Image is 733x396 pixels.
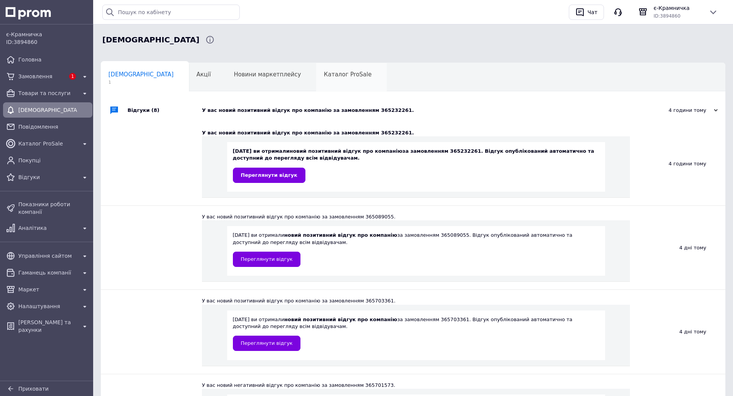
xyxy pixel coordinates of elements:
[202,213,630,220] div: У вас новий позитивний відгук про компанію за замовленням 365089055.
[569,5,604,20] button: Чат
[108,79,174,85] span: 1
[233,336,301,351] a: Переглянути відгук
[18,286,77,293] span: Маркет
[654,4,702,12] span: є-Крамничка
[241,172,297,178] span: Переглянути відгук
[202,107,641,114] div: У вас новий позитивний відгук про компанію за замовленням 365232261.
[202,297,630,304] div: У вас новий позитивний відгук про компанію за замовленням 365703361.
[18,173,77,181] span: Відгуки
[234,71,301,78] span: Новини маркетплейсу
[6,39,37,45] span: ID: 3894860
[108,71,174,78] span: [DEMOGRAPHIC_DATA]
[102,34,199,45] span: Сповіщення
[18,106,77,114] span: [DEMOGRAPHIC_DATA]
[18,224,77,232] span: Аналітика
[641,107,718,114] div: 4 години тому
[654,13,680,19] span: ID: 3894860
[152,107,160,113] span: (8)
[18,318,77,334] span: [PERSON_NAME] та рахунки
[197,71,211,78] span: Акції
[630,290,725,373] div: 4 дні тому
[241,256,293,262] span: Переглянути відгук
[233,148,599,183] div: [DATE] ви отримали за замовленням 365232261. Відгук опублікований автоматично та доступний до пер...
[284,317,397,322] b: новий позитивний відгук про компанію
[241,340,293,346] span: Переглянути відгук
[289,148,402,154] b: новий позитивний відгук про компанію
[630,206,725,289] div: 4 дні тому
[18,269,77,276] span: Гаманець компанії
[233,232,599,267] div: [DATE] ви отримали за замовленням 365089055. Відгук опублікований автоматично та доступний до пер...
[18,302,77,310] span: Налаштування
[18,200,89,216] span: Показники роботи компанії
[18,386,48,392] span: Приховати
[630,122,725,205] div: 4 години тому
[18,56,89,63] span: Головна
[69,73,76,80] span: 1
[202,129,630,136] div: У вас новий позитивний відгук про компанію за замовленням 365232261.
[202,382,630,389] div: У вас новий негативний відгук про компанію за замовленням 365701573.
[18,89,77,97] span: Товари та послуги
[6,31,89,38] span: є-Крамничка
[586,6,599,18] div: Чат
[102,5,240,20] input: Пошук по кабінету
[233,168,305,183] a: Переглянути відгук
[18,252,77,260] span: Управління сайтом
[233,316,599,351] div: [DATE] ви отримали за замовленням 365703361. Відгук опублікований автоматично та доступний до пер...
[233,252,301,267] a: Переглянути відгук
[18,123,89,131] span: Повідомлення
[128,99,202,122] div: Відгуки
[18,157,89,164] span: Покупці
[324,71,371,78] span: Каталог ProSale
[18,140,77,147] span: Каталог ProSale
[18,73,65,80] span: Замовлення
[284,232,397,238] b: новий позитивний відгук про компанію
